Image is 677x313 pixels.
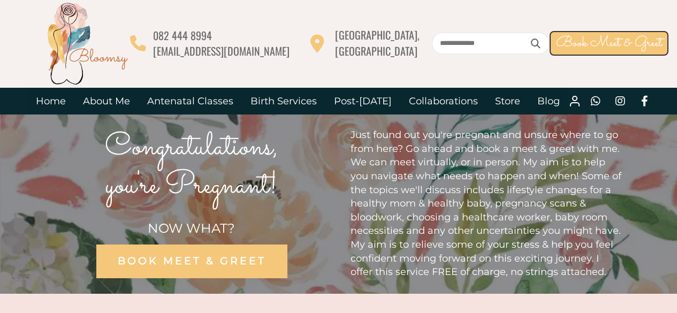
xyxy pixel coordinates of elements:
[153,27,212,43] span: 082 444 8994
[550,31,668,56] a: Book Meet & Greet
[105,124,278,171] span: Congratulations,
[44,1,130,86] img: Bloomsy
[96,245,287,278] a: BOOK MEET & GREET
[335,27,420,43] span: [GEOGRAPHIC_DATA],
[74,88,139,114] a: About Me
[400,88,486,114] a: Collaborations
[335,43,417,59] span: [GEOGRAPHIC_DATA]
[27,88,74,114] a: Home
[529,88,568,114] a: Blog
[117,255,265,267] span: BOOK MEET & GREET
[242,88,325,114] a: Birth Services
[486,88,529,114] a: Store
[325,88,400,114] a: Post-[DATE]
[105,163,278,210] span: you're Pregnant!
[139,88,242,114] a: Antenatal Classes
[351,129,621,278] span: Just found out you're pregnant and unsure where to go from here? Go ahead and book a meet & greet...
[556,33,662,54] span: Book Meet & Greet
[153,43,290,59] span: [EMAIL_ADDRESS][DOMAIN_NAME]
[148,220,235,236] span: NOW WHAT?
